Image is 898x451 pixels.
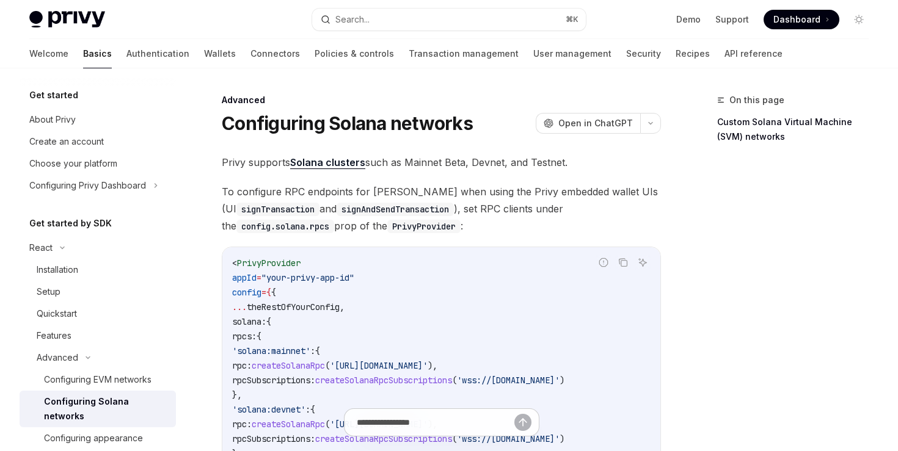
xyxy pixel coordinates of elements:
[232,375,315,386] span: rpcSubscriptions:
[330,360,428,371] span: '[URL][DOMAIN_NAME]'
[237,258,301,269] span: PrivyProvider
[232,258,237,269] span: <
[729,93,784,107] span: On this page
[290,156,365,169] a: Solana clusters
[764,10,839,29] a: Dashboard
[232,345,310,356] span: 'solana:mainnet'
[635,254,651,270] button: Ask AI
[232,301,247,312] span: ...
[20,427,176,449] a: Configuring appearance
[596,254,611,270] button: Report incorrect code
[222,154,661,171] span: Privy supports such as Mainnet Beta, Devnet, and Testnet.
[387,220,461,233] code: PrivyProvider
[514,414,531,431] button: Send message
[566,15,579,24] span: ⌘ K
[222,112,473,134] h1: Configuring Solana networks
[29,39,68,68] a: Welcome
[266,287,271,298] span: {
[20,281,176,303] a: Setup
[626,39,661,68] a: Security
[29,156,117,171] div: Choose your platform
[37,284,60,299] div: Setup
[20,259,176,281] a: Installation
[337,203,454,216] code: signAndSendTransaction
[315,345,320,356] span: {
[232,287,261,298] span: config
[83,39,112,68] a: Basics
[29,112,76,127] div: About Privy
[560,375,564,386] span: )
[232,331,257,342] span: rpcs:
[310,404,315,415] span: {
[615,254,631,270] button: Copy the contents from the code block
[261,287,266,298] span: =
[252,360,325,371] span: createSolanaRpc
[29,88,78,103] h5: Get started
[315,375,452,386] span: createSolanaRpcSubscriptions
[20,303,176,325] a: Quickstart
[44,394,169,424] div: Configuring Solana networks
[204,39,236,68] a: Wallets
[232,316,266,327] span: solana:
[257,331,261,342] span: {
[452,375,457,386] span: (
[315,39,394,68] a: Policies & controls
[222,94,661,106] div: Advanced
[44,431,143,446] div: Configuring appearance
[29,216,112,231] h5: Get started by SDK
[29,178,146,193] div: Configuring Privy Dashboard
[236,220,334,233] code: config.solana.rpcs
[126,39,189,68] a: Authentication
[271,287,276,298] span: {
[305,404,310,415] span: :
[44,372,151,387] div: Configuring EVM networks
[715,13,749,26] a: Support
[29,240,53,255] div: React
[20,391,176,427] a: Configuring Solana networks
[717,112,878,146] a: Custom Solana Virtual Machine (SVM) networks
[409,39,519,68] a: Transaction management
[232,404,305,415] span: 'solana:devnet'
[222,183,661,234] span: To configure RPC endpoints for [PERSON_NAME] when using the Privy embedded wallet UIs (UI and ), ...
[29,134,104,149] div: Create an account
[37,350,78,365] div: Advanced
[37,328,71,343] div: Features
[773,13,820,26] span: Dashboard
[20,325,176,347] a: Features
[676,13,701,26] a: Demo
[676,39,710,68] a: Recipes
[261,272,354,283] span: "your-privy-app-id"
[325,360,330,371] span: (
[310,345,315,356] span: :
[247,301,340,312] span: theRestOfYourConfig
[428,360,437,371] span: ),
[20,109,176,131] a: About Privy
[250,39,300,68] a: Connectors
[236,203,319,216] code: signTransaction
[37,262,78,277] div: Installation
[725,39,783,68] a: API reference
[20,369,176,391] a: Configuring EVM networks
[312,9,585,31] button: Search...⌘K
[20,131,176,153] a: Create an account
[20,153,176,175] a: Choose your platform
[849,10,869,29] button: Toggle dark mode
[257,272,261,283] span: =
[533,39,611,68] a: User management
[266,316,271,327] span: {
[457,375,560,386] span: 'wss://[DOMAIN_NAME]'
[232,272,257,283] span: appId
[232,389,242,400] span: },
[536,113,640,134] button: Open in ChatGPT
[232,360,252,371] span: rpc:
[37,306,77,321] div: Quickstart
[340,301,345,312] span: ,
[558,117,633,129] span: Open in ChatGPT
[29,11,105,28] img: light logo
[335,12,370,27] div: Search...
